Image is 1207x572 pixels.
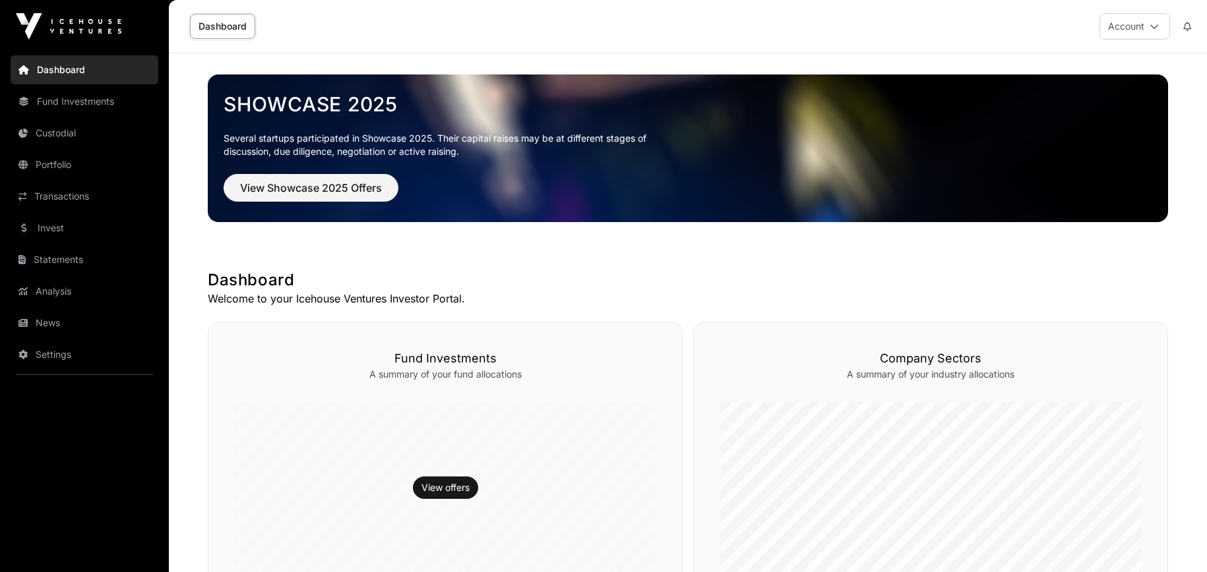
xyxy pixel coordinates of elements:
a: Statements [11,245,158,274]
button: View offers [413,476,478,499]
h3: Fund Investments [235,349,656,368]
a: Showcase 2025 [224,92,1152,116]
p: A summary of your industry allocations [720,368,1141,381]
a: Transactions [11,182,158,211]
a: Portfolio [11,150,158,179]
h3: Company Sectors [720,349,1141,368]
p: Welcome to your Icehouse Ventures Investor Portal. [208,291,1168,306]
p: A summary of your fund allocations [235,368,656,381]
a: Custodial [11,119,158,148]
a: News [11,308,158,337]
img: Icehouse Ventures Logo [16,13,121,40]
a: View Showcase 2025 Offers [224,187,398,200]
h1: Dashboard [208,270,1168,291]
button: Account [1099,13,1170,40]
a: Settings [11,340,158,369]
img: Showcase 2025 [208,74,1168,222]
a: Fund Investments [11,87,158,116]
a: View offers [421,481,470,494]
a: Analysis [11,277,158,306]
button: View Showcase 2025 Offers [224,174,398,202]
a: Invest [11,214,158,243]
span: View Showcase 2025 Offers [240,180,382,196]
a: Dashboard [11,55,158,84]
p: Several startups participated in Showcase 2025. Their capital raises may be at different stages o... [224,132,667,158]
a: Dashboard [190,14,255,39]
